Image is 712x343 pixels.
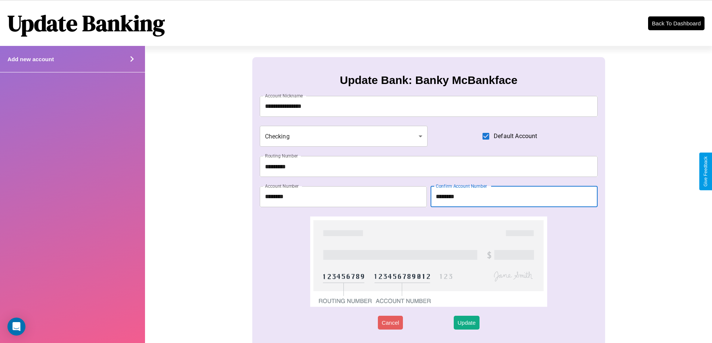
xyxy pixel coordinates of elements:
button: Cancel [378,316,403,330]
button: Back To Dashboard [648,16,705,30]
h3: Update Bank: Banky McBankface [340,74,517,87]
h1: Update Banking [7,8,165,38]
label: Confirm Account Number [436,183,487,189]
div: Open Intercom Messenger [7,318,25,336]
label: Account Number [265,183,299,189]
div: Give Feedback [703,156,708,187]
img: check [310,216,547,307]
button: Update [454,316,479,330]
label: Account Nickname [265,93,303,99]
div: Checking [260,126,428,147]
h4: Add new account [7,56,54,62]
span: Default Account [494,132,537,141]
label: Routing Number [265,153,298,159]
